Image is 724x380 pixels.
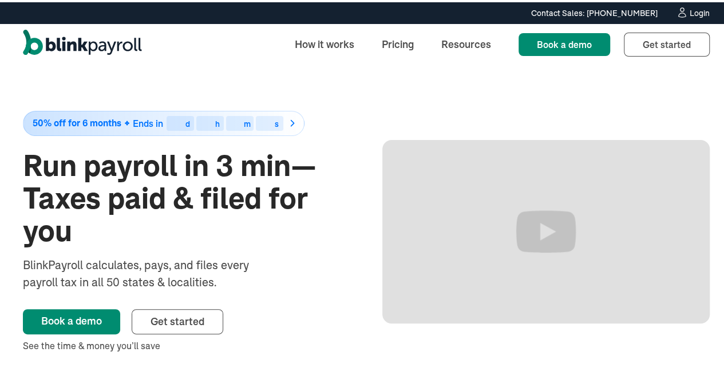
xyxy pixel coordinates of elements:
a: How it works [286,30,363,54]
a: Get started [624,30,710,54]
div: Login [690,7,710,15]
h1: Run payroll in 3 min—Taxes paid & filed for you [23,147,350,246]
a: Pricing [373,30,423,54]
div: BlinkPayroll calculates, pays, and files every payroll tax in all 50 states & localities. [23,254,279,289]
a: Resources [432,30,500,54]
div: s [275,118,279,126]
a: Get started [132,307,223,332]
span: Book a demo [537,37,592,48]
div: Contact Sales: [PHONE_NUMBER] [531,5,658,17]
a: Book a demo [23,307,120,332]
span: Get started [643,37,691,48]
span: 50% off for 6 months [33,116,121,126]
span: Get started [151,313,204,326]
a: Book a demo [519,31,610,54]
a: Login [676,5,710,17]
div: h [215,118,220,126]
iframe: Run Payroll in 3 min with BlinkPayroll [382,138,710,321]
div: m [244,118,251,126]
a: 50% off for 6 monthsEnds indhms [23,109,350,134]
span: Ends in [133,115,163,127]
div: d [185,118,190,126]
div: See the time & money you’ll save [23,337,350,350]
